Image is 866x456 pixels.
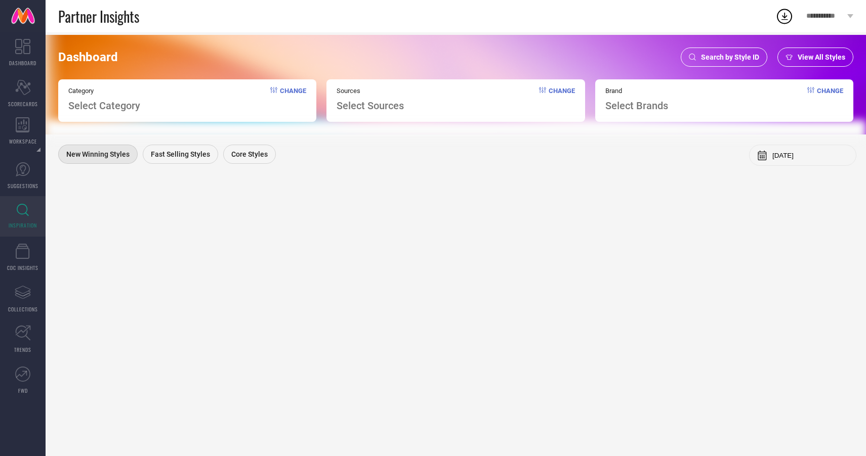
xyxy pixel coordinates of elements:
div: Open download list [775,7,794,25]
span: Select Category [68,100,140,112]
span: Change [280,87,306,112]
span: DASHBOARD [9,59,36,67]
span: Dashboard [58,50,118,64]
span: FWD [18,387,28,394]
span: INSPIRATION [9,221,37,229]
span: Partner Insights [58,6,139,27]
span: Select Sources [337,100,404,112]
span: Fast Selling Styles [151,150,210,158]
span: CDC INSIGHTS [7,264,38,271]
span: Select Brands [605,100,668,112]
span: Category [68,87,140,95]
span: Sources [337,87,404,95]
span: COLLECTIONS [8,305,38,313]
span: WORKSPACE [9,138,37,145]
span: SUGGESTIONS [8,182,38,190]
span: TRENDS [14,346,31,353]
span: Brand [605,87,668,95]
span: Change [817,87,843,112]
span: Search by Style ID [701,53,759,61]
span: Change [549,87,575,112]
input: Select month [772,152,848,159]
span: SCORECARDS [8,100,38,108]
span: Core Styles [231,150,268,158]
span: New Winning Styles [66,150,130,158]
span: View All Styles [798,53,845,61]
